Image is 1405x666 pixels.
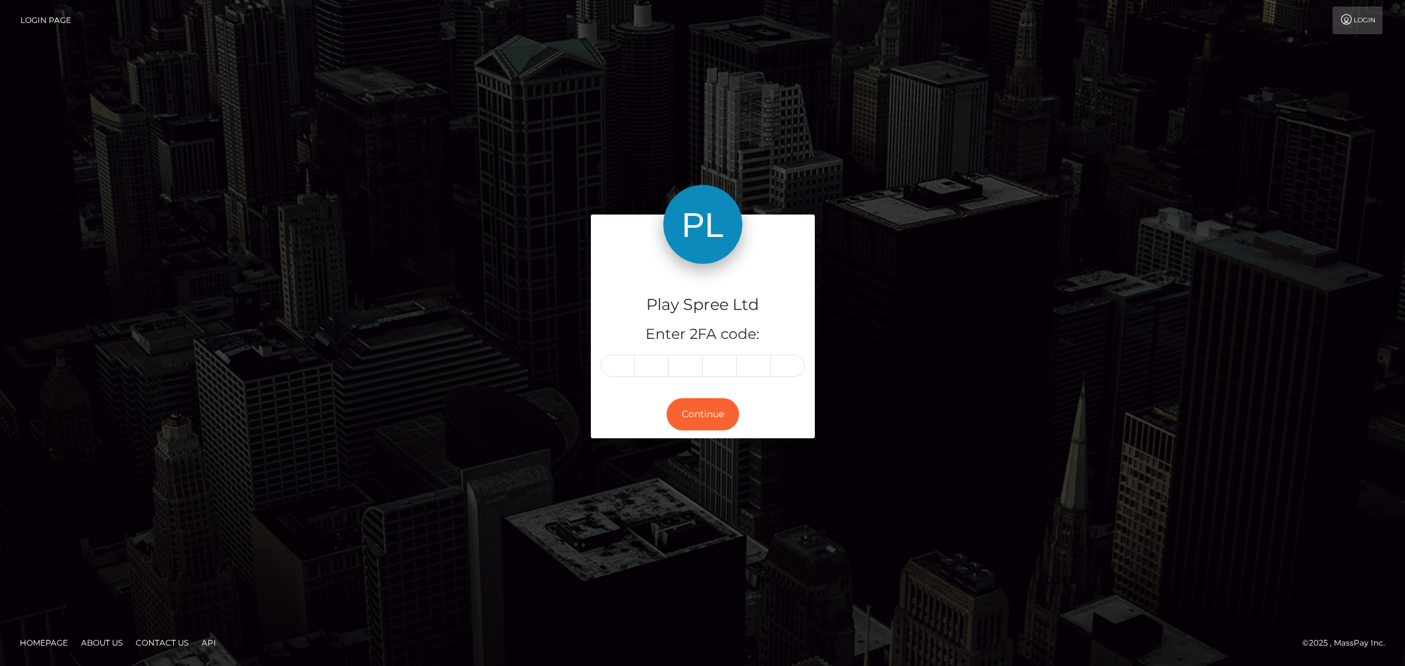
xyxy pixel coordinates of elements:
[1302,636,1395,650] div: © 2025 , MassPay Inc.
[130,632,194,653] a: Contact Us
[601,324,805,345] h5: Enter 2FA code:
[663,185,742,264] img: Play Spree Ltd
[1333,7,1383,34] a: Login
[196,632,221,653] a: API
[20,7,71,34] a: Login Page
[14,632,73,653] a: Homepage
[76,632,128,653] a: About Us
[601,294,805,317] h4: Play Spree Ltd
[667,398,739,430] button: Continue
